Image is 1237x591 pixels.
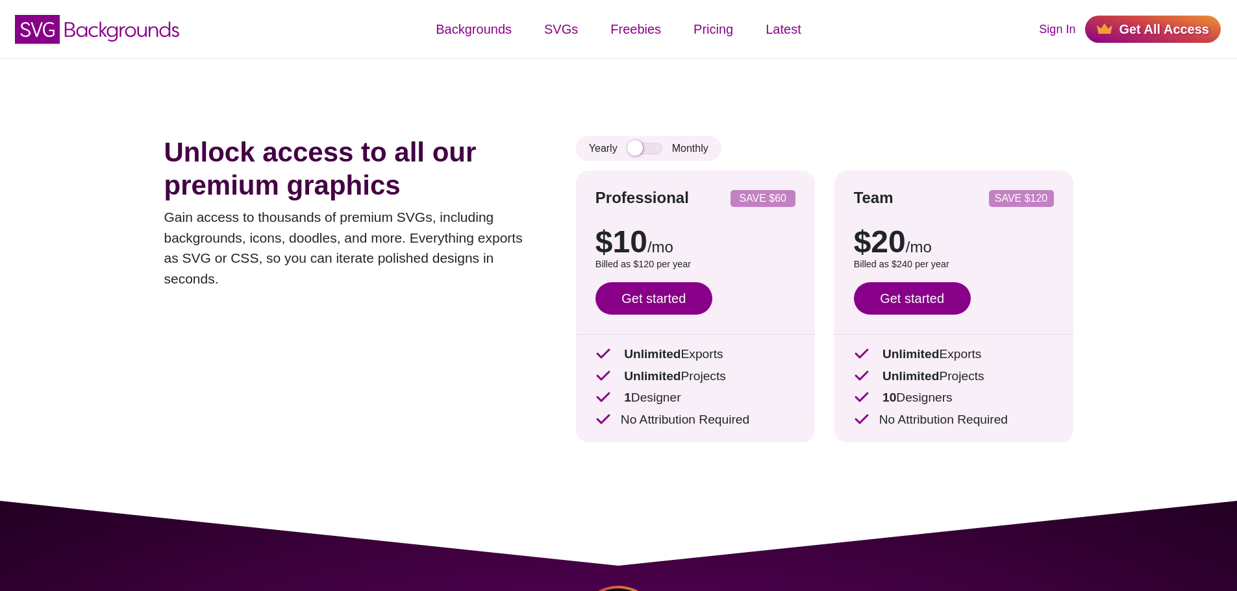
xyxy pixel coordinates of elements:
[624,347,681,361] strong: Unlimited
[647,238,673,256] span: /mo
[595,345,795,364] p: Exports
[854,258,1054,272] p: Billed as $240 per year
[595,226,795,258] p: $10
[595,282,712,315] a: Get started
[595,411,795,429] p: No Attribution Required
[677,10,749,49] a: Pricing
[595,389,795,407] p: Designer
[749,10,817,49] a: Latest
[882,347,939,361] strong: Unlimited
[594,10,677,49] a: Freebies
[595,258,795,272] p: Billed as $120 per year
[854,226,1054,258] p: $20
[595,367,795,386] p: Projects
[419,10,528,49] a: Backgrounds
[1039,21,1075,38] a: Sign In
[882,391,896,404] strong: 10
[736,193,790,204] p: SAVE $60
[854,389,1054,407] p: Designers
[994,193,1049,204] p: SAVE $120
[624,391,631,404] strong: 1
[854,367,1054,386] p: Projects
[854,282,971,315] a: Get started
[164,136,537,202] h1: Unlock access to all our premium graphics
[1085,16,1221,43] a: Get All Access
[576,136,721,161] div: Yearly Monthly
[906,238,932,256] span: /mo
[854,345,1054,364] p: Exports
[164,207,537,289] p: Gain access to thousands of premium SVGs, including backgrounds, icons, doodles, and more. Everyt...
[624,369,681,383] strong: Unlimited
[595,189,689,206] strong: Professional
[854,189,893,206] strong: Team
[854,411,1054,429] p: No Attribution Required
[882,369,939,383] strong: Unlimited
[528,10,594,49] a: SVGs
